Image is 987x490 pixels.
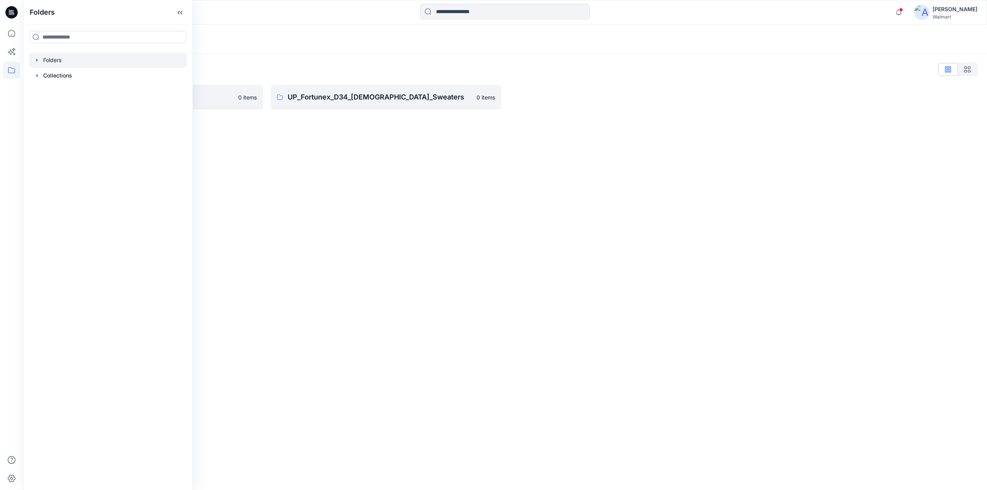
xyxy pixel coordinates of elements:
[933,14,977,20] div: Walmart
[477,93,495,101] p: 0 items
[288,92,472,103] p: UP_Fortunex_D34_[DEMOGRAPHIC_DATA]_Sweaters
[271,85,501,109] a: UP_Fortunex_D34_[DEMOGRAPHIC_DATA]_Sweaters0 items
[914,5,930,20] img: avatar
[43,71,72,80] p: Collections
[933,5,977,14] div: [PERSON_NAME]
[238,93,257,101] p: 0 items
